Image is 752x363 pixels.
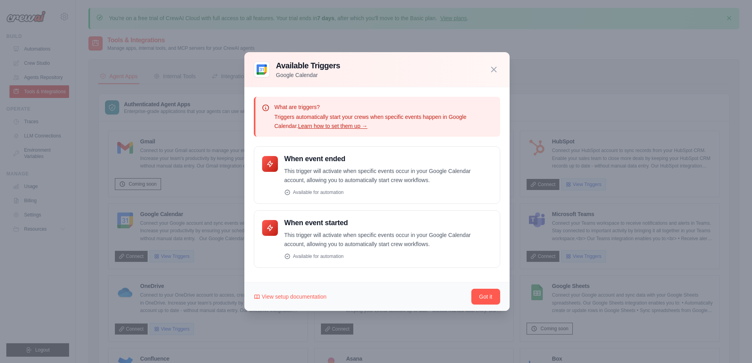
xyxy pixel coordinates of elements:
a: View setup documentation [254,293,326,301]
p: This trigger will activate when specific events occur in your Google Calendar account, allowing y... [284,231,492,249]
button: Got it [471,289,500,305]
p: What are triggers? [274,103,494,111]
h3: Available Triggers [276,60,340,71]
p: Triggers automatically start your crews when specific events happen in Google Calendar. [274,113,494,131]
p: Google Calendar [276,71,340,79]
img: Google Calendar [254,62,270,77]
iframe: Chat Widget [713,325,752,363]
p: This trigger will activate when specific events occur in your Google Calendar account, allowing y... [284,167,492,185]
h4: When event started [284,218,492,228]
div: Available for automation [284,189,492,196]
div: Available for automation [284,253,492,260]
span: View setup documentation [262,293,326,301]
h4: When event ended [284,154,492,164]
a: Learn how to set them up → [298,123,368,129]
